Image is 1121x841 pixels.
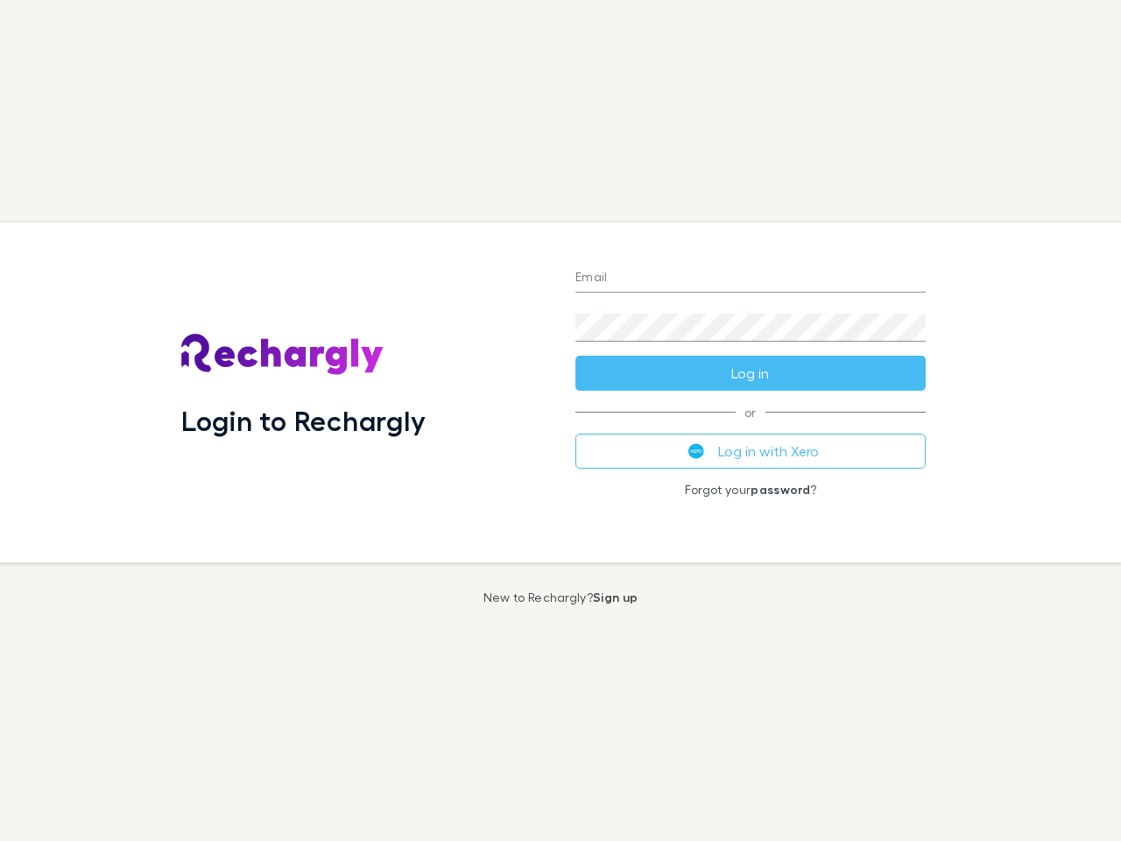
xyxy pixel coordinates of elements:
a: password [751,482,810,497]
button: Log in with Xero [575,434,926,469]
img: Rechargly's Logo [181,334,384,376]
img: Xero's logo [688,443,704,459]
h1: Login to Rechargly [181,404,426,437]
p: New to Rechargly? [483,590,638,604]
button: Log in [575,356,926,391]
p: Forgot your ? [575,483,926,497]
a: Sign up [593,590,638,604]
